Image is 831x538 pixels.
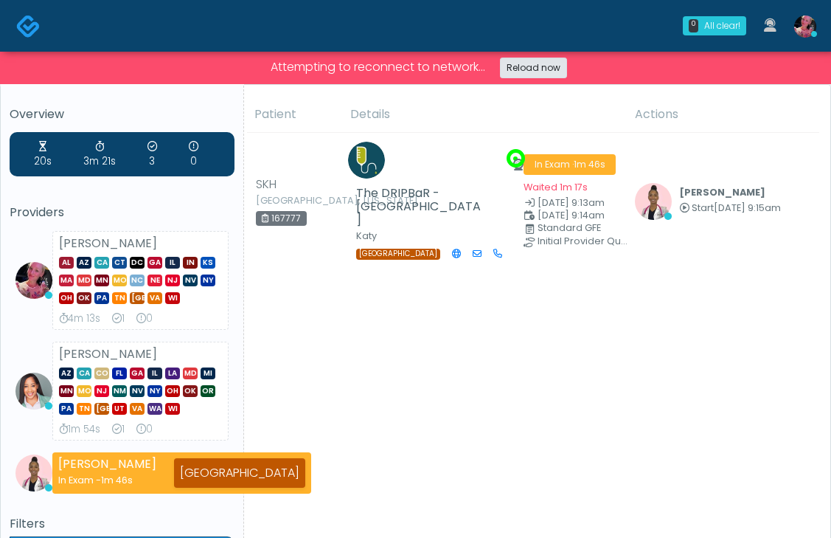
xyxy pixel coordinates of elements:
span: GA [147,257,162,269]
img: Janaira Villalobos [15,455,52,492]
img: Janaira Villalobos [635,183,672,220]
div: Exams Completed [112,311,125,326]
div: Average Review Time [59,422,100,437]
span: IL [147,368,162,379]
span: NY [147,385,162,397]
span: MD [183,368,198,379]
span: MA [59,275,74,286]
strong: [PERSON_NAME] [58,455,156,472]
span: MD [77,275,91,286]
small: Katy [356,230,377,242]
small: [GEOGRAPHIC_DATA], [US_STATE] [256,196,337,205]
th: Patient [246,97,341,133]
span: MI [201,368,215,379]
span: DC [130,257,145,269]
img: Lindsey Morgan [15,262,52,299]
span: [DATE] 9:14am [538,209,605,221]
h5: Providers [10,206,234,219]
span: MO [112,275,127,286]
div: Exams Completed [147,139,157,169]
span: MN [59,385,74,397]
span: 1m 46s [101,474,133,486]
span: [DATE] 9:15am [714,201,781,214]
span: NJ [165,275,180,286]
span: IL [165,257,180,269]
small: Started at [679,204,781,213]
span: [DATE] 9:13am [538,196,605,209]
span: PA [59,403,74,415]
span: Start [692,201,714,214]
span: NE [147,275,162,286]
div: Initial Provider Questions [538,237,631,246]
a: Reload now [500,58,567,78]
img: Heather Leopold [348,142,385,179]
span: [GEOGRAPHIC_DATA] [356,249,440,260]
div: Exams Completed [112,422,125,437]
span: WI [165,292,180,304]
div: Average Review Time [83,139,116,169]
div: 0 [689,19,698,32]
div: Average Review Time [59,311,100,326]
div: Extended Exams [136,422,153,437]
span: PA [94,292,109,304]
span: In Exam · [524,154,616,175]
h5: Filters [10,517,234,531]
span: WA [147,403,162,415]
span: MO [77,385,91,397]
span: Attempting to reconnect to network... [265,55,491,78]
span: AZ [77,257,91,269]
div: Extended Exams [189,139,198,169]
span: AL [59,257,74,269]
span: OR [201,385,215,397]
span: KS [201,257,215,269]
span: OK [77,292,91,304]
span: CO [94,368,109,379]
div: Average Wait Time [34,139,52,169]
span: AZ [59,368,74,379]
div: In Exam - [58,473,156,487]
span: TN [77,403,91,415]
span: OH [165,385,180,397]
span: VA [147,292,162,304]
span: OH [59,292,74,304]
small: Waited 1m 17s [524,181,588,193]
span: LA [165,368,180,379]
a: Call via 8x8 [493,247,502,261]
span: NV [183,275,198,286]
strong: [PERSON_NAME] [59,235,157,252]
b: [PERSON_NAME] [679,186,765,199]
small: Scheduled Time [524,211,617,221]
span: WI [165,403,180,415]
span: NV [130,385,145,397]
small: Date Created [524,199,617,208]
span: MN [94,275,109,286]
div: Extended Exams [136,311,153,326]
span: UT [112,403,127,415]
div: 167777 [256,211,307,226]
span: CT [112,257,127,269]
span: CA [77,368,91,379]
div: Standard GFE [538,224,631,232]
span: 1m 46s [574,158,605,170]
a: 0 All clear! [674,10,755,41]
span: SKH [256,176,277,193]
button: Open LiveChat chat widget [12,6,56,50]
span: CA [94,257,109,269]
span: [GEOGRAPHIC_DATA] [130,292,145,304]
th: Details [341,97,627,133]
span: NC [130,275,145,286]
div: All clear! [704,19,740,32]
strong: [PERSON_NAME] [59,345,157,362]
span: OK [183,385,198,397]
h5: Overview [10,108,234,121]
span: IN [183,257,198,269]
img: Lindsey Morgan [794,15,816,38]
span: GA [130,368,145,379]
span: FL [112,368,127,379]
span: NM [112,385,127,397]
th: Actions [626,97,819,133]
span: TN [112,292,127,304]
div: [GEOGRAPHIC_DATA] [174,458,305,488]
img: Jennifer Ekeh [15,373,52,410]
span: VA [130,403,145,415]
